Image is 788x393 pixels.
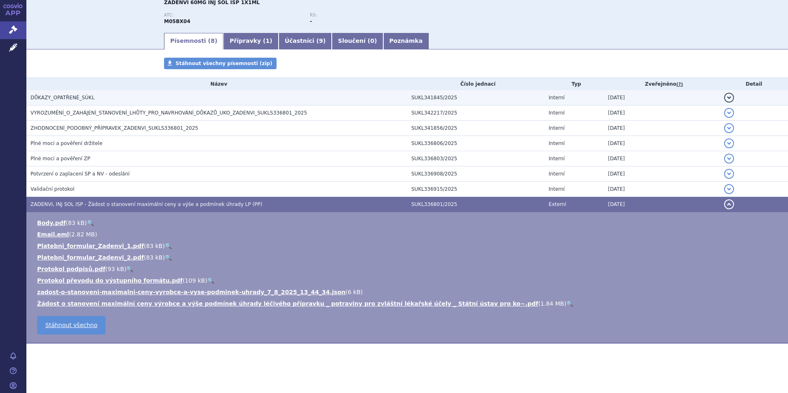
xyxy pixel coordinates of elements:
[37,276,780,285] li: ( )
[549,156,565,161] span: Interní
[549,186,565,192] span: Interní
[407,151,544,166] td: SUKL336803/2025
[37,300,538,307] a: Žádost o stanovení maximální ceny výrobce a výše podmínek úhrady léčivého přípravku _ potraviny p...
[68,220,84,226] span: 83 kB
[348,289,361,295] span: 6 kB
[71,231,95,238] span: 2.82 MB
[549,95,565,101] span: Interní
[30,186,75,192] span: Validační protokol
[724,108,734,118] button: detail
[383,33,429,49] a: Poznámka
[146,243,162,249] span: 83 kB
[549,201,566,207] span: Externí
[407,166,544,182] td: SUKL336908/2025
[30,125,198,131] span: ZHODNOCENÍ_PODOBNÝ_PŘÍPRAVEK_ZADENVI_SUKLS336801_2025
[37,242,780,250] li: ( )
[724,169,734,179] button: detail
[207,277,214,284] a: 🔍
[37,253,780,262] li: ( )
[185,277,205,284] span: 109 kB
[310,19,312,24] strong: -
[266,37,270,44] span: 1
[407,121,544,136] td: SUKL341856/2025
[87,220,94,226] a: 🔍
[211,37,215,44] span: 8
[604,151,720,166] td: [DATE]
[126,266,133,272] a: 🔍
[724,93,734,103] button: detail
[279,33,332,49] a: Účastníci (9)
[604,166,720,182] td: [DATE]
[37,243,144,249] a: Platebni_formular_Zadenvi_1.pdf
[407,105,544,121] td: SUKL342217/2025
[720,78,788,90] th: Detail
[37,288,780,296] li: ( )
[30,110,307,116] span: VYROZUMĚNÍ_O_ZAHÁJENÍ_STANOVENÍ_LHŮTY_PRO_NAVRHOVÁNÍ_DŮKAZŮ_UKO_ZADENVI_SUKLS336801_2025
[319,37,323,44] span: 9
[724,123,734,133] button: detail
[30,171,129,177] span: Potvrzení o zaplacení SP a NV - odeslání
[724,199,734,209] button: detail
[37,220,66,226] a: Body.pdf
[604,121,720,136] td: [DATE]
[310,13,448,18] p: RS:
[604,78,720,90] th: Zveřejněno
[146,254,162,261] span: 83 kB
[407,136,544,151] td: SUKL336806/2025
[37,254,144,261] a: Platebni_formular_Zadenvi_2.pdf
[407,182,544,197] td: SUKL336915/2025
[37,266,106,272] a: Protokol podpisů.pdf
[30,201,262,207] span: ZADENVI, INJ SOL ISP - Žádost o stanovení maximální ceny a výše a podmínek úhrady LP (PP)
[604,197,720,212] td: [DATE]
[407,78,544,90] th: Číslo jednací
[30,95,94,101] span: DŮKAZY_OPATŘENÉ_SÚKL
[165,243,172,249] a: 🔍
[549,140,565,146] span: Interní
[37,265,780,273] li: ( )
[37,289,345,295] a: zadost-o-stanoveni-maximalni-ceny-vyrobce-a-vyse-podminek-uhrady_7_8_2025_13_44_34.json
[165,254,172,261] a: 🔍
[176,61,272,66] span: Stáhnout všechny písemnosti (zip)
[164,19,190,24] strong: DENOSUMAB
[108,266,124,272] span: 93 kB
[407,197,544,212] td: SUKL336801/2025
[604,105,720,121] td: [DATE]
[549,125,565,131] span: Interní
[566,300,573,307] a: 🔍
[540,300,564,307] span: 1.84 MB
[164,13,302,18] p: ATC:
[549,171,565,177] span: Interní
[37,299,780,308] li: ( )
[37,230,780,239] li: ( )
[164,33,223,49] a: Písemnosti (8)
[604,182,720,197] td: [DATE]
[724,154,734,164] button: detail
[370,37,374,44] span: 0
[724,138,734,148] button: detail
[549,110,565,116] span: Interní
[604,136,720,151] td: [DATE]
[604,90,720,105] td: [DATE]
[332,33,383,49] a: Sloučení (0)
[223,33,278,49] a: Přípravky (1)
[407,90,544,105] td: SUKL341845/2025
[30,140,103,146] span: Plné moci a pověření držitele
[30,156,90,161] span: Plné moci a pověření ZP
[37,219,780,227] li: ( )
[26,78,407,90] th: Název
[37,316,106,335] a: Stáhnout všechno
[676,82,683,87] abbr: (?)
[37,231,69,238] a: Email.eml
[544,78,604,90] th: Typ
[164,58,277,69] a: Stáhnout všechny písemnosti (zip)
[724,184,734,194] button: detail
[37,277,183,284] a: Protokol převodu do výstupního formátu.pdf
